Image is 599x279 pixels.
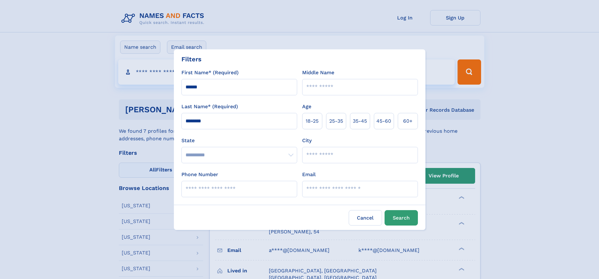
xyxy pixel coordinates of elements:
span: 18‑25 [306,117,319,125]
label: Cancel [349,210,382,226]
label: Age [302,103,311,110]
label: Last Name* (Required) [181,103,238,110]
label: City [302,137,312,144]
label: State [181,137,297,144]
span: 60+ [403,117,413,125]
span: 35‑45 [353,117,367,125]
label: Middle Name [302,69,334,76]
label: Email [302,171,316,178]
button: Search [385,210,418,226]
div: Filters [181,54,202,64]
label: First Name* (Required) [181,69,239,76]
span: 45‑60 [376,117,391,125]
span: 25‑35 [329,117,343,125]
label: Phone Number [181,171,218,178]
